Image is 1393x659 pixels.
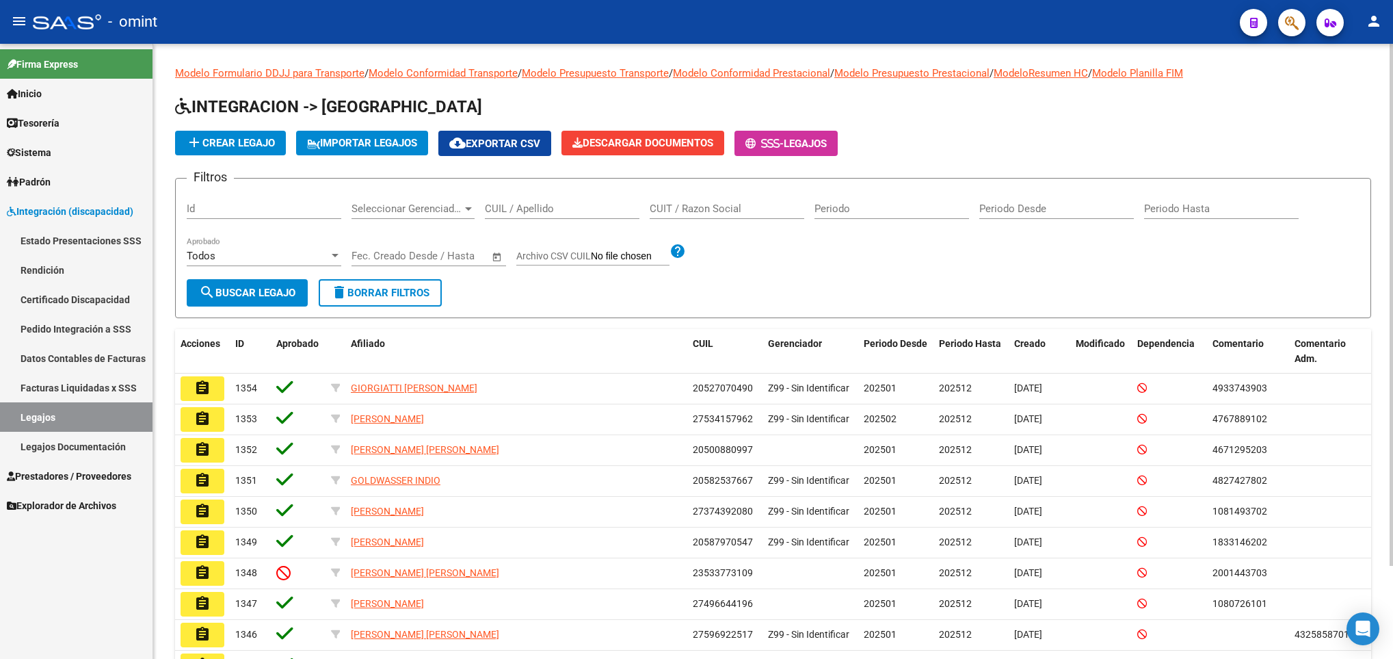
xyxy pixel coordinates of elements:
[194,503,211,519] mat-icon: assignment
[693,629,753,640] span: 27596922517
[939,475,972,486] span: 202512
[768,475,849,486] span: Z99 - Sin Identificar
[516,250,591,261] span: Archivo CSV CUIL
[939,383,972,393] span: 202512
[1212,475,1267,486] span: 4827427802
[693,598,753,609] span: 27496644196
[939,598,972,609] span: 202512
[1137,338,1195,349] span: Dependencia
[351,413,424,424] span: [PERSON_NAME]
[693,475,753,486] span: 20582537667
[271,329,326,374] datatable-header-cell: Aprobado
[864,629,897,640] span: 202501
[864,537,897,547] span: 202501
[235,338,244,349] span: ID
[939,444,972,455] span: 202512
[194,534,211,550] mat-icon: assignment
[276,338,319,349] span: Aprobado
[351,598,424,609] span: [PERSON_NAME]
[194,565,211,581] mat-icon: assignment
[768,537,849,547] span: Z99 - Sin Identificar
[864,444,897,455] span: 202501
[351,203,462,215] span: Seleccionar Gerenciador
[235,383,257,393] span: 1354
[864,383,897,393] span: 202501
[331,284,347,300] mat-icon: delete
[734,131,838,156] button: -Legajos
[1014,413,1042,424] span: [DATE]
[7,86,42,101] span: Inicio
[693,383,753,393] span: 20527070490
[1014,537,1042,547] span: [DATE]
[235,629,257,640] span: 1346
[1014,475,1042,486] span: [DATE]
[1212,567,1267,578] span: 2001443703
[1009,329,1070,374] datatable-header-cell: Creado
[522,67,669,79] a: Modelo Presupuesto Transporte
[1212,383,1267,393] span: 4933743903
[235,506,257,517] span: 1350
[331,287,429,299] span: Borrar Filtros
[235,598,257,609] span: 1347
[1295,629,1349,640] span: 4325858701
[1212,506,1267,517] span: 1081493702
[7,116,59,131] span: Tesorería
[693,567,753,578] span: 23533773109
[194,441,211,458] mat-icon: assignment
[1212,444,1267,455] span: 4671295203
[175,97,482,116] span: INTEGRACION -> [GEOGRAPHIC_DATA]
[194,472,211,489] mat-icon: assignment
[175,67,364,79] a: Modelo Formulario DDJJ para Transporte
[673,67,830,79] a: Modelo Conformidad Prestacional
[745,138,784,150] span: -
[864,506,897,517] span: 202501
[1212,537,1267,547] span: 1833146202
[351,475,440,486] span: GOLDWASSER INDIO
[7,204,133,219] span: Integración (discapacidad)
[768,629,849,640] span: Z99 - Sin Identificar
[1295,338,1346,365] span: Comentario Adm.
[296,131,428,155] button: IMPORTAR LEGAJOS
[939,338,1001,349] span: Periodo Hasta
[864,567,897,578] span: 202501
[1070,329,1132,374] datatable-header-cell: Modificado
[235,444,257,455] span: 1352
[449,138,540,150] span: Exportar CSV
[1092,67,1183,79] a: Modelo Planilla FIM
[7,175,51,190] span: Padrón
[419,250,486,262] input: Fecha fin
[235,537,257,547] span: 1349
[933,329,1009,374] datatable-header-cell: Periodo Hasta
[351,444,499,455] span: [PERSON_NAME] [PERSON_NAME]
[693,444,753,455] span: 20500880997
[351,250,407,262] input: Fecha inicio
[1289,329,1371,374] datatable-header-cell: Comentario Adm.
[669,243,686,259] mat-icon: help
[235,567,257,578] span: 1348
[490,249,505,265] button: Open calendar
[1366,13,1382,29] mat-icon: person
[1207,329,1289,374] datatable-header-cell: Comentario
[351,383,477,393] span: GIORGIATTI [PERSON_NAME]
[175,131,286,155] button: Crear Legajo
[235,475,257,486] span: 1351
[351,629,499,640] span: [PERSON_NAME] [PERSON_NAME]
[345,329,687,374] datatable-header-cell: Afiliado
[7,469,131,484] span: Prestadores / Proveedores
[7,145,51,160] span: Sistema
[693,338,713,349] span: CUIL
[561,131,724,155] button: Descargar Documentos
[187,168,234,187] h3: Filtros
[199,287,295,299] span: Buscar Legajo
[194,595,211,612] mat-icon: assignment
[1014,506,1042,517] span: [DATE]
[187,250,215,262] span: Todos
[591,250,669,263] input: Archivo CSV CUIL
[187,279,308,307] button: Buscar Legajo
[762,329,858,374] datatable-header-cell: Gerenciador
[768,383,849,393] span: Z99 - Sin Identificar
[181,338,220,349] span: Acciones
[235,413,257,424] span: 1353
[186,137,275,149] span: Crear Legajo
[108,7,157,37] span: - omint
